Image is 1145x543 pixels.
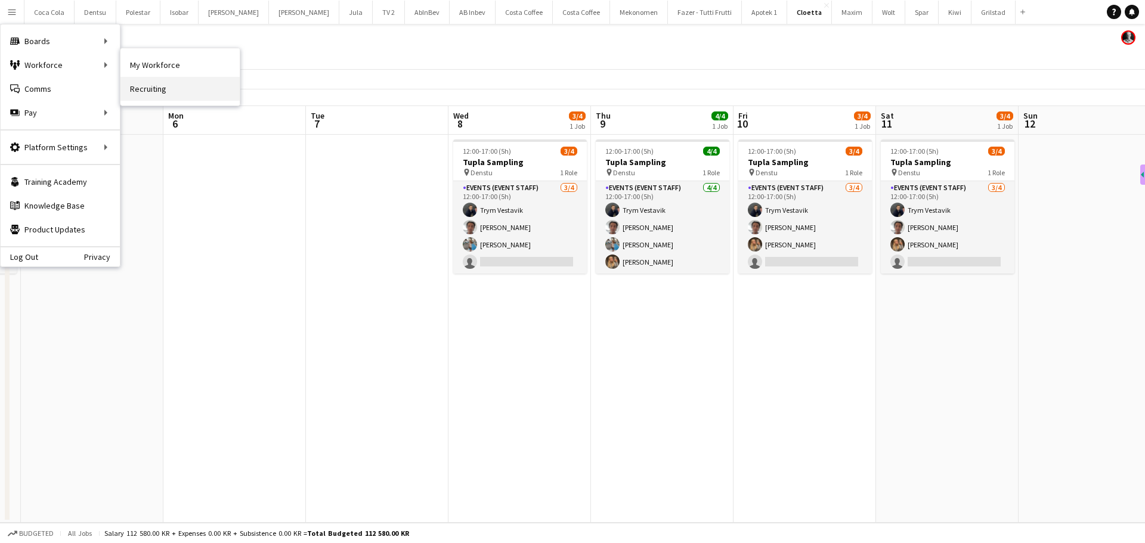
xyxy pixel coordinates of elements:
[596,157,729,167] h3: Tupla Sampling
[845,168,862,177] span: 1 Role
[168,110,184,121] span: Mon
[1,77,120,101] a: Comms
[199,1,269,24] button: [PERSON_NAME]
[594,117,611,131] span: 9
[997,111,1013,120] span: 3/4
[66,529,94,538] span: All jobs
[166,117,184,131] span: 6
[881,110,894,121] span: Sat
[605,147,654,156] span: 12:00-17:00 (5h)
[309,117,324,131] span: 7
[881,139,1014,274] app-job-card: 12:00-17:00 (5h)3/4Tupla Sampling Denstu1 RoleEvents (Event Staff)3/412:00-17:00 (5h)Trym Vestavi...
[738,157,872,167] h3: Tupla Sampling
[846,147,862,156] span: 3/4
[596,139,729,274] app-job-card: 12:00-17:00 (5h)4/4Tupla Sampling Denstu1 RoleEvents (Event Staff)4/412:00-17:00 (5h)Trym Vestavi...
[269,1,339,24] button: [PERSON_NAME]
[832,1,872,24] button: Maxim
[742,1,787,24] button: Apotek 1
[84,252,120,262] a: Privacy
[1,252,38,262] a: Log Out
[736,117,748,131] span: 10
[738,139,872,274] app-job-card: 12:00-17:00 (5h)3/4Tupla Sampling Denstu1 RoleEvents (Event Staff)3/412:00-17:00 (5h)Trym Vestavi...
[373,1,405,24] button: TV 2
[1022,117,1038,131] span: 12
[116,1,160,24] button: Polestar
[307,529,409,538] span: Total Budgeted 112 580.00 KR
[898,168,920,177] span: Denstu
[997,122,1013,131] div: 1 Job
[463,147,511,156] span: 12:00-17:00 (5h)
[453,139,587,274] app-job-card: 12:00-17:00 (5h)3/4Tupla Sampling Denstu1 RoleEvents (Event Staff)3/412:00-17:00 (5h)Trym Vestavi...
[971,1,1016,24] button: Grilstad
[569,111,586,120] span: 3/4
[756,168,778,177] span: Denstu
[1,101,120,125] div: Pay
[881,157,1014,167] h3: Tupla Sampling
[905,1,939,24] button: Spar
[988,168,1005,177] span: 1 Role
[703,147,720,156] span: 4/4
[75,1,116,24] button: Dentsu
[1023,110,1038,121] span: Sun
[872,1,905,24] button: Wolt
[855,122,870,131] div: 1 Job
[596,181,729,274] app-card-role: Events (Event Staff)4/412:00-17:00 (5h)Trym Vestavik[PERSON_NAME][PERSON_NAME][PERSON_NAME]
[988,147,1005,156] span: 3/4
[596,110,611,121] span: Thu
[668,1,742,24] button: Fazer - Tutti Frutti
[890,147,939,156] span: 12:00-17:00 (5h)
[613,168,635,177] span: Denstu
[1,218,120,241] a: Product Updates
[1,194,120,218] a: Knowledge Base
[450,1,496,24] button: AB Inbev
[939,1,971,24] button: Kiwi
[1,53,120,77] div: Workforce
[553,1,610,24] button: Costa Coffee
[120,77,240,101] a: Recruiting
[570,122,585,131] div: 1 Job
[1,135,120,159] div: Platform Settings
[879,117,894,131] span: 11
[451,117,469,131] span: 8
[24,1,75,24] button: Coca Cola
[561,147,577,156] span: 3/4
[560,168,577,177] span: 1 Role
[453,181,587,274] app-card-role: Events (Event Staff)3/412:00-17:00 (5h)Trym Vestavik[PERSON_NAME][PERSON_NAME]
[1121,30,1135,45] app-user-avatar: Martin Torstensen
[6,527,55,540] button: Budgeted
[748,147,796,156] span: 12:00-17:00 (5h)
[1,170,120,194] a: Training Academy
[311,110,324,121] span: Tue
[104,529,409,538] div: Salary 112 580.00 KR + Expenses 0.00 KR + Subsistence 0.00 KR =
[19,529,54,538] span: Budgeted
[854,111,871,120] span: 3/4
[405,1,450,24] button: AbInBev
[453,157,587,167] h3: Tupla Sampling
[1,29,120,53] div: Boards
[610,1,668,24] button: Mekonomen
[787,1,832,24] button: Cloetta
[120,53,240,77] a: My Workforce
[881,181,1014,274] app-card-role: Events (Event Staff)3/412:00-17:00 (5h)Trym Vestavik[PERSON_NAME][PERSON_NAME]
[712,122,728,131] div: 1 Job
[471,168,493,177] span: Denstu
[738,181,872,274] app-card-role: Events (Event Staff)3/412:00-17:00 (5h)Trym Vestavik[PERSON_NAME][PERSON_NAME]
[453,110,469,121] span: Wed
[711,111,728,120] span: 4/4
[703,168,720,177] span: 1 Role
[339,1,373,24] button: Jula
[160,1,199,24] button: Isobar
[496,1,553,24] button: Costa Coffee
[738,110,748,121] span: Fri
